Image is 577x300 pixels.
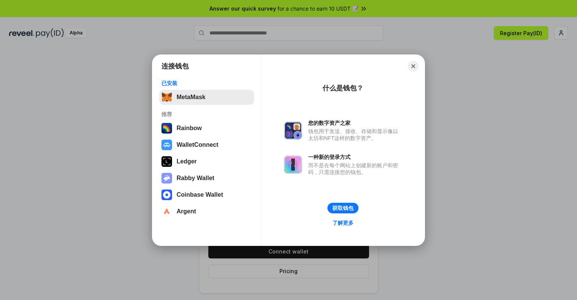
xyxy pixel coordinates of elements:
button: Rabby Wallet [159,171,254,186]
h1: 连接钱包 [161,62,189,71]
div: 一种新的登录方式 [308,154,402,160]
div: 已安装 [161,80,252,87]
img: svg+xml,%3Csvg%20width%3D%2228%22%20height%3D%2228%22%20viewBox%3D%220%200%2028%2028%22%20fill%3D... [161,190,172,200]
img: svg+xml,%3Csvg%20xmlns%3D%22http%3A%2F%2Fwww.w3.org%2F2000%2Fsvg%22%20fill%3D%22none%22%20viewBox... [161,173,172,183]
div: Rainbow [177,125,202,132]
a: 了解更多 [328,218,358,228]
div: WalletConnect [177,141,219,148]
div: 推荐 [161,111,252,118]
img: svg+xml,%3Csvg%20width%3D%22120%22%20height%3D%22120%22%20viewBox%3D%220%200%20120%20120%22%20fil... [161,123,172,134]
img: svg+xml,%3Csvg%20xmlns%3D%22http%3A%2F%2Fwww.w3.org%2F2000%2Fsvg%22%20fill%3D%22none%22%20viewBox... [284,121,302,140]
div: 而不是在每个网站上创建新的账户和密码，只需连接您的钱包。 [308,162,402,176]
img: svg+xml,%3Csvg%20xmlns%3D%22http%3A%2F%2Fwww.w3.org%2F2000%2Fsvg%22%20width%3D%2228%22%20height%3... [161,156,172,167]
button: Rainbow [159,121,254,136]
img: svg+xml,%3Csvg%20xmlns%3D%22http%3A%2F%2Fwww.w3.org%2F2000%2Fsvg%22%20fill%3D%22none%22%20viewBox... [284,155,302,174]
div: 什么是钱包？ [323,84,363,93]
div: Argent [177,208,196,215]
div: MetaMask [177,94,205,101]
button: Argent [159,204,254,219]
button: Coinbase Wallet [159,187,254,202]
div: 钱包用于发送、接收、存储和显示像以太坊和NFT这样的数字资产。 [308,128,402,141]
div: Coinbase Wallet [177,191,223,198]
button: MetaMask [159,90,254,105]
div: Rabby Wallet [177,175,214,182]
button: 获取钱包 [327,203,358,213]
div: 了解更多 [332,219,354,226]
div: Ledger [177,158,197,165]
img: svg+xml,%3Csvg%20fill%3D%22none%22%20height%3D%2233%22%20viewBox%3D%220%200%2035%2033%22%20width%... [161,92,172,103]
img: svg+xml,%3Csvg%20width%3D%2228%22%20height%3D%2228%22%20viewBox%3D%220%200%2028%2028%22%20fill%3D... [161,206,172,217]
div: 获取钱包 [332,205,354,211]
button: WalletConnect [159,137,254,152]
button: Ledger [159,154,254,169]
button: Close [408,61,419,72]
img: svg+xml,%3Csvg%20width%3D%2228%22%20height%3D%2228%22%20viewBox%3D%220%200%2028%2028%22%20fill%3D... [161,140,172,150]
div: 您的数字资产之家 [308,120,402,126]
